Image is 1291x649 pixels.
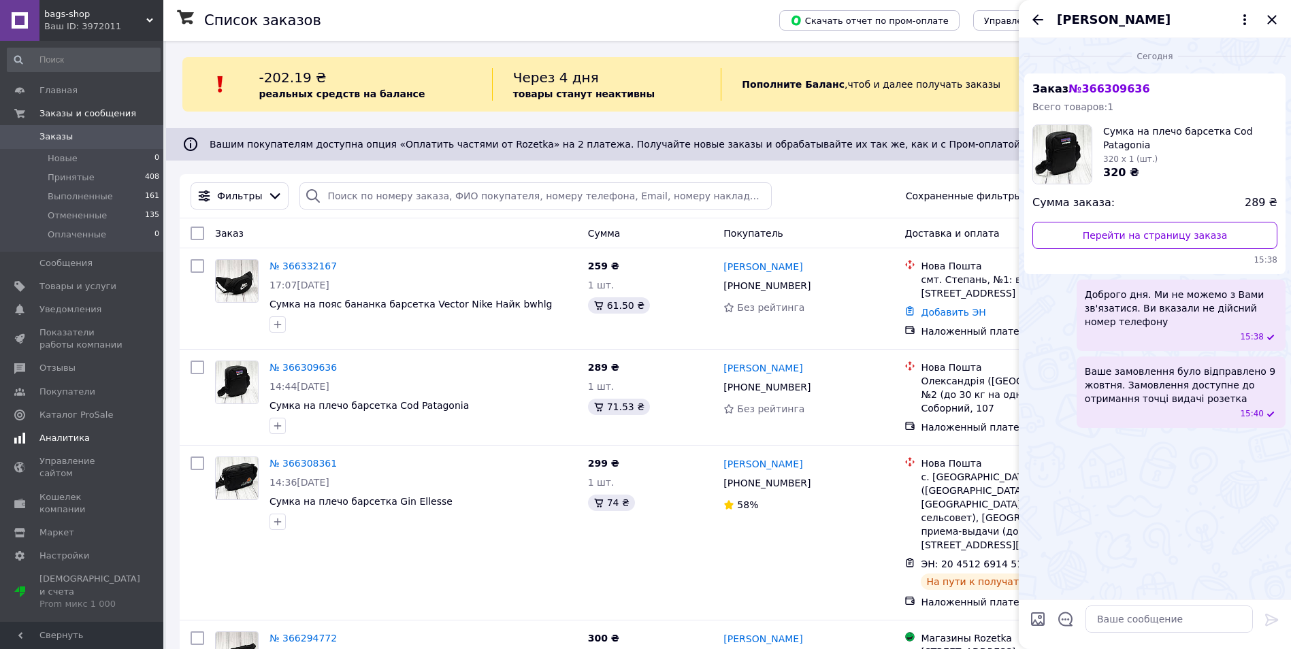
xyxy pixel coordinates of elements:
[1132,51,1179,63] span: Сегодня
[44,20,163,33] div: Ваш ID: 3972011
[721,68,1096,101] div: , чтоб и далее получать заказы
[215,456,259,500] a: Фото товару
[921,470,1111,552] div: с. [GEOGRAPHIC_DATA] ([GEOGRAPHIC_DATA], [GEOGRAPHIC_DATA] Березнивська сельсовет), [GEOGRAPHIC_D...
[1103,154,1158,164] span: 320 x 1 (шт.)
[1057,610,1075,628] button: Открыть шаблоны ответов
[921,420,1111,434] div: Наложенный платеж
[269,381,329,392] span: 14:44[DATE]
[39,84,78,97] span: Главная
[216,260,258,302] img: Фото товару
[921,631,1111,645] div: Магазины Rozetka
[39,362,76,374] span: Отзывы
[588,633,619,644] span: 300 ₴
[39,386,95,398] span: Покупатели
[269,633,337,644] a: № 366294772
[215,228,244,239] span: Заказ
[39,327,126,351] span: Показатели работы компании
[39,598,140,610] div: Prom микс 1 000
[984,16,1091,26] span: Управление статусами
[269,280,329,290] span: 17:07[DATE]
[1068,82,1149,95] span: № 366309636
[723,260,802,273] a: [PERSON_NAME]
[39,409,113,421] span: Каталог ProSale
[154,229,159,241] span: 0
[921,307,985,318] a: Добавить ЭН
[299,182,772,210] input: Поиск по номеру заказа, ФИО покупателя, номеру телефона, Email, номеру накладной
[7,48,161,72] input: Поиск
[269,496,453,507] a: Сумка на плечо барсетка Gin Ellesse
[1245,195,1277,211] span: 289 ₴
[39,491,126,516] span: Кошелек компании
[723,361,802,375] a: [PERSON_NAME]
[44,8,146,20] span: bags-shop
[39,432,90,444] span: Аналитика
[217,189,262,203] span: Фильтры
[269,477,329,488] span: 14:36[DATE]
[588,228,621,239] span: Сумма
[1032,82,1150,95] span: Заказ
[1240,408,1264,420] span: 15:40 12.10.2025
[921,259,1111,273] div: Нова Пошта
[921,456,1111,470] div: Нова Пошта
[1264,12,1280,28] button: Закрыть
[921,273,1111,300] div: смт. Степань, №1: вул. [STREET_ADDRESS]
[259,88,425,99] b: реальных средств на балансе
[1032,254,1277,266] span: 15:38 12.10.2025
[921,374,1111,415] div: Олександрія ([GEOGRAPHIC_DATA].), №2 (до 30 кг на одне місце): просп. Соборний, 107
[269,299,552,310] a: Сумка на пояс бананка барсетка Vector Nike Найк bwhlg
[1032,222,1277,249] a: Перейти на страницу заказа
[588,495,635,511] div: 74 ₴
[904,228,999,239] span: Доставка и оплата
[921,573,1044,590] div: На пути к получателю
[39,280,116,293] span: Товары и услуги
[1240,331,1264,343] span: 15:38 12.10.2025
[742,79,845,90] b: Пополните Баланс
[513,69,599,86] span: Через 4 дня
[269,400,469,411] a: Сумка на плечо барсетка Cod Patagonia
[723,280,811,291] span: [PHONE_NUMBER]
[790,14,949,27] span: Скачать отчет по пром-оплате
[1032,195,1115,211] span: Сумма заказа:
[48,190,113,203] span: Выполненные
[215,361,259,404] a: Фото товару
[48,152,78,165] span: Новые
[1057,11,1253,29] button: [PERSON_NAME]
[588,458,619,469] span: 299 ₴
[39,303,101,316] span: Уведомления
[1024,49,1286,63] div: 12.10.2025
[723,382,811,393] span: [PHONE_NUMBER]
[39,527,74,539] span: Маркет
[588,261,619,271] span: 259 ₴
[921,595,1111,609] div: Наложенный платеж
[906,189,1025,203] span: Сохраненные фильтры:
[1030,12,1046,28] button: Назад
[39,455,126,480] span: Управление сайтом
[737,499,758,510] span: 58%
[215,259,259,303] a: Фото товару
[588,362,619,373] span: 289 ₴
[216,361,258,403] img: Фото товару
[48,171,95,184] span: Принятые
[145,171,159,184] span: 408
[973,10,1102,31] button: Управление статусами
[723,478,811,488] span: [PHONE_NUMBER]
[204,12,321,29] h1: Список заказов
[216,457,258,499] img: Фото товару
[1033,125,1092,184] img: 6450463563_w100_h100_sumka-na-pleche.jpg
[513,88,655,99] b: товары станут неактивны
[723,632,802,646] a: [PERSON_NAME]
[39,107,136,120] span: Заказы и сообщения
[1057,11,1171,29] span: [PERSON_NAME]
[1085,365,1277,405] span: Ваше замовлення було відправлено 9 жовтня. Замовлення доступне до отримання точці видачі розетка
[210,74,231,95] img: :exclamation:
[723,228,783,239] span: Покупатель
[779,10,960,31] button: Скачать отчет по пром-оплате
[259,69,326,86] span: -202.19 ₴
[39,131,73,143] span: Заказы
[723,457,802,471] a: [PERSON_NAME]
[921,324,1111,338] div: Наложенный платеж
[921,559,1035,569] span: ЭН: 20 4512 6914 5157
